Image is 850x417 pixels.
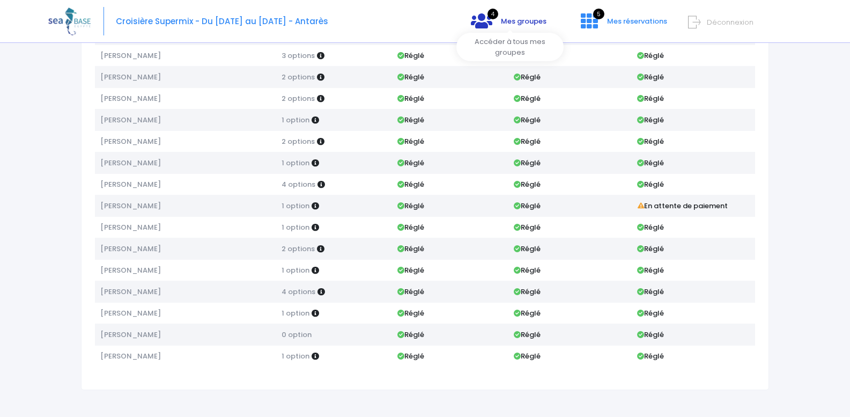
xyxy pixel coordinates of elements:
[100,72,161,82] span: [PERSON_NAME]
[514,244,541,254] strong: Réglé
[514,330,541,340] strong: Réglé
[637,115,664,125] strong: Réglé
[593,9,604,19] span: 5
[282,136,315,147] span: 2 options
[637,93,664,104] strong: Réglé
[487,9,498,19] span: 4
[514,351,541,361] strong: Réglé
[397,136,424,147] strong: Réglé
[637,308,664,318] strong: Réglé
[707,17,753,27] span: Déconnexion
[282,222,309,232] span: 1 option
[100,136,161,147] span: [PERSON_NAME]
[100,222,161,232] span: [PERSON_NAME]
[637,222,664,232] strong: Réglé
[100,330,161,340] span: [PERSON_NAME]
[514,158,541,168] strong: Réglé
[637,287,664,297] strong: Réglé
[397,265,424,275] strong: Réglé
[397,93,424,104] strong: Réglé
[100,50,161,61] span: [PERSON_NAME]
[116,16,328,27] span: Croisière Supermix - Du [DATE] au [DATE] - Antarès
[282,115,309,125] span: 1 option
[514,93,541,104] strong: Réglé
[282,72,315,82] span: 2 options
[514,287,541,297] strong: Réglé
[100,287,161,297] span: [PERSON_NAME]
[397,244,424,254] strong: Réglé
[282,330,312,340] span: 0 option
[100,308,161,318] span: [PERSON_NAME]
[637,265,664,275] strong: Réglé
[397,72,424,82] strong: Réglé
[514,201,541,211] strong: Réglé
[282,179,315,189] span: 4 options
[397,50,424,61] strong: Réglé
[572,20,674,30] a: 5 Mes réservations
[637,72,664,82] strong: Réglé
[514,265,541,275] strong: Réglé
[100,115,161,125] span: [PERSON_NAME]
[462,20,555,30] a: 4 Mes groupes
[282,201,309,211] span: 1 option
[397,158,424,168] strong: Réglé
[282,50,315,61] span: 3 options
[397,330,424,340] strong: Réglé
[607,16,667,26] span: Mes réservations
[100,158,161,168] span: [PERSON_NAME]
[637,50,664,61] strong: Réglé
[100,265,161,275] span: [PERSON_NAME]
[456,33,564,61] div: Accéder à tous mes groupes
[637,136,664,147] strong: Réglé
[637,201,728,211] strong: En attente de paiement
[397,287,424,297] strong: Réglé
[282,244,315,254] span: 2 options
[282,265,309,275] span: 1 option
[514,308,541,318] strong: Réglé
[282,93,315,104] span: 2 options
[100,201,161,211] span: [PERSON_NAME]
[100,244,161,254] span: [PERSON_NAME]
[282,351,309,361] span: 1 option
[100,351,161,361] span: [PERSON_NAME]
[397,222,424,232] strong: Réglé
[637,244,664,254] strong: Réglé
[397,351,424,361] strong: Réglé
[397,201,424,211] strong: Réglé
[637,179,664,189] strong: Réglé
[282,287,315,297] span: 4 options
[100,93,161,104] span: [PERSON_NAME]
[637,330,664,340] strong: Réglé
[514,136,541,147] strong: Réglé
[397,179,424,189] strong: Réglé
[514,179,541,189] strong: Réglé
[100,179,161,189] span: [PERSON_NAME]
[282,158,309,168] span: 1 option
[514,222,541,232] strong: Réglé
[514,115,541,125] strong: Réglé
[637,351,664,361] strong: Réglé
[514,72,541,82] strong: Réglé
[397,115,424,125] strong: Réglé
[282,308,309,318] span: 1 option
[397,308,424,318] strong: Réglé
[501,16,546,26] span: Mes groupes
[637,158,664,168] strong: Réglé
